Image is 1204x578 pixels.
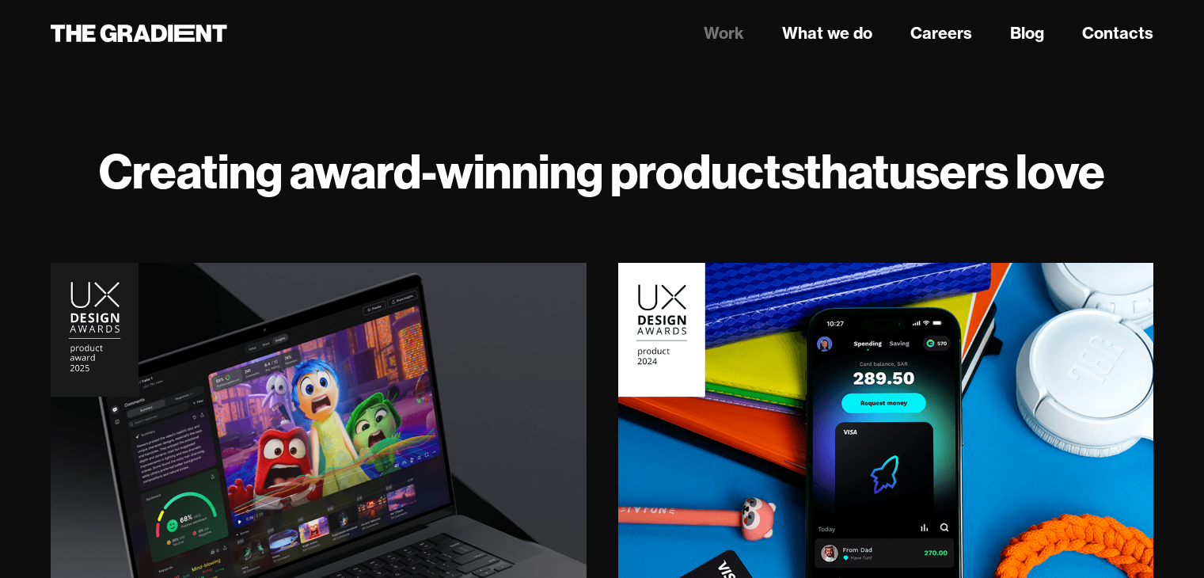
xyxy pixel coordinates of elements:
a: Work [704,21,744,45]
a: Careers [910,21,972,45]
a: Contacts [1082,21,1153,45]
strong: that [804,141,889,201]
a: What we do [782,21,872,45]
h1: Creating award-winning products users love [51,143,1153,200]
a: Blog [1010,21,1044,45]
